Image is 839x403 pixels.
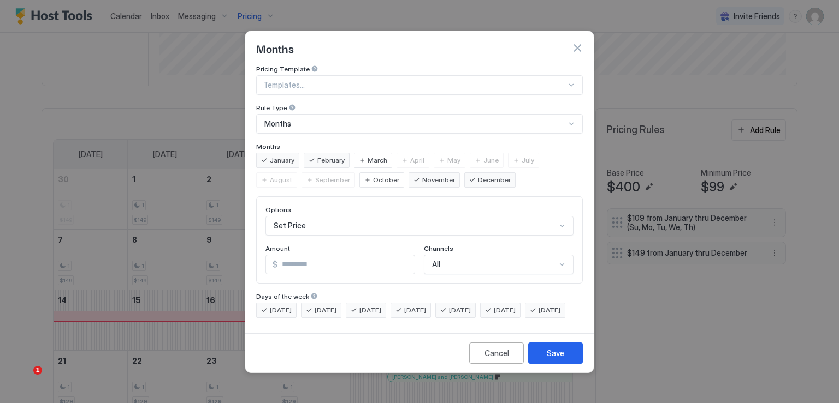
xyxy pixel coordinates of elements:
[478,175,511,185] span: December
[522,155,534,165] span: July
[256,104,287,112] span: Rule Type
[256,40,294,56] span: Months
[256,65,310,73] span: Pricing Template
[404,305,426,315] span: [DATE]
[410,155,424,165] span: April
[494,305,516,315] span: [DATE]
[449,305,471,315] span: [DATE]
[359,305,381,315] span: [DATE]
[273,260,277,269] span: $
[483,155,499,165] span: June
[424,244,453,252] span: Channels
[528,342,583,364] button: Save
[368,155,387,165] span: March
[469,342,524,364] button: Cancel
[33,366,42,375] span: 1
[270,155,294,165] span: January
[422,175,455,185] span: November
[277,255,415,274] input: Input Field
[256,292,309,300] span: Days of the week
[432,260,440,269] span: All
[539,305,560,315] span: [DATE]
[315,305,336,315] span: [DATE]
[447,155,460,165] span: May
[547,347,564,359] div: Save
[270,305,292,315] span: [DATE]
[265,206,291,214] span: Options
[265,244,290,252] span: Amount
[315,175,350,185] span: September
[270,175,292,185] span: August
[485,347,509,359] div: Cancel
[274,221,306,231] span: Set Price
[264,119,291,129] span: Months
[256,142,280,151] span: Months
[373,175,399,185] span: October
[317,155,345,165] span: February
[11,366,37,392] iframe: Intercom live chat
